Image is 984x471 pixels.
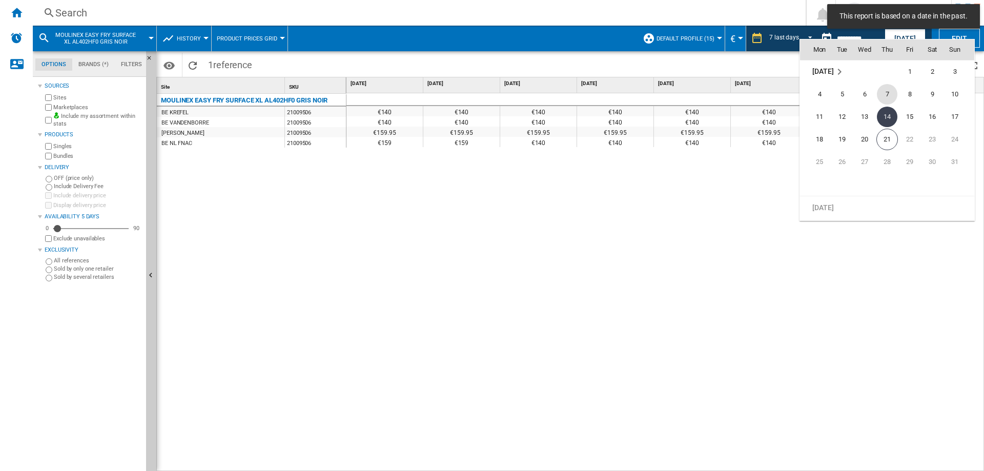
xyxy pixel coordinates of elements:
td: Sunday August 17 2025 [944,106,974,128]
span: 13 [854,107,875,127]
td: Sunday August 24 2025 [944,128,974,151]
td: Saturday August 9 2025 [921,83,944,106]
span: 6 [854,84,875,105]
th: Tue [831,39,853,60]
td: Sunday August 3 2025 [944,60,974,83]
td: Sunday August 10 2025 [944,83,974,106]
td: Wednesday August 6 2025 [853,83,876,106]
td: Friday August 22 2025 [898,128,921,151]
span: 19 [832,129,852,150]
td: Tuesday August 5 2025 [831,83,853,106]
span: 8 [899,84,920,105]
th: Sat [921,39,944,60]
tr: Week 5 [800,151,974,173]
td: Saturday August 30 2025 [921,151,944,173]
td: Tuesday August 19 2025 [831,128,853,151]
th: Mon [800,39,831,60]
td: Saturday August 23 2025 [921,128,944,151]
td: Monday August 25 2025 [800,151,831,173]
td: Monday August 11 2025 [800,106,831,128]
span: 3 [945,62,965,82]
tr: Week 3 [800,106,974,128]
span: 15 [899,107,920,127]
span: 10 [945,84,965,105]
span: [DATE] [812,203,833,211]
th: Fri [898,39,921,60]
td: Friday August 29 2025 [898,151,921,173]
tr: Week undefined [800,196,974,219]
td: Monday August 4 2025 [800,83,831,106]
td: Thursday August 14 2025 [876,106,898,128]
span: 14 [877,107,897,127]
tr: Week undefined [800,173,974,196]
span: 18 [809,129,830,150]
td: Friday August 8 2025 [898,83,921,106]
tr: Week 2 [800,83,974,106]
md-calendar: Calendar [800,39,974,220]
span: 11 [809,107,830,127]
tr: Week 1 [800,60,974,83]
span: 16 [922,107,942,127]
span: 21 [876,129,898,150]
span: [DATE] [812,67,833,75]
td: Thursday August 21 2025 [876,128,898,151]
td: Sunday August 31 2025 [944,151,974,173]
span: 20 [854,129,875,150]
th: Thu [876,39,898,60]
tr: Week 4 [800,128,974,151]
span: 12 [832,107,852,127]
td: August 2025 [800,60,876,83]
span: 2 [922,62,942,82]
td: Tuesday August 12 2025 [831,106,853,128]
td: Thursday August 7 2025 [876,83,898,106]
span: This report is based on a date in the past. [836,11,971,22]
td: Saturday August 16 2025 [921,106,944,128]
span: 17 [945,107,965,127]
td: Wednesday August 20 2025 [853,128,876,151]
span: 4 [809,84,830,105]
td: Friday August 1 2025 [898,60,921,83]
td: Wednesday August 27 2025 [853,151,876,173]
span: 5 [832,84,852,105]
td: Monday August 18 2025 [800,128,831,151]
th: Wed [853,39,876,60]
td: Friday August 15 2025 [898,106,921,128]
span: 9 [922,84,942,105]
span: 1 [899,62,920,82]
td: Saturday August 2 2025 [921,60,944,83]
th: Sun [944,39,974,60]
td: Tuesday August 26 2025 [831,151,853,173]
span: 7 [877,84,897,105]
td: Thursday August 28 2025 [876,151,898,173]
td: Wednesday August 13 2025 [853,106,876,128]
